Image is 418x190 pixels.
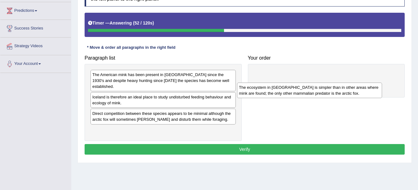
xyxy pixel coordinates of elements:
[85,55,242,61] h4: Paragraph list
[0,38,71,53] a: Strategy Videos
[134,20,152,25] b: 52 / 120s
[88,21,154,25] h5: Timer —
[90,70,236,91] div: The American mink has been present in [GEOGRAPHIC_DATA] since the 1930's and despite heavy huntin...
[0,20,71,35] a: Success Stories
[248,55,405,61] h4: Your order
[0,2,71,18] a: Predictions
[237,83,382,98] div: The ecosystem in [GEOGRAPHIC_DATA] is simpler than in other areas where mink are found; the only ...
[90,109,236,124] div: Direct competition between these species appears to be minimal although the arctic fox will somet...
[133,20,134,25] b: (
[152,20,154,25] b: )
[110,20,132,25] b: Answering
[85,144,405,155] button: Verify
[85,45,178,51] div: * Move & order all paragraphs in the right field
[90,92,236,108] div: Iceland is therefore an ideal place to study undisturbed feeding behaviour and ecology of mink.
[0,55,71,71] a: Your Account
